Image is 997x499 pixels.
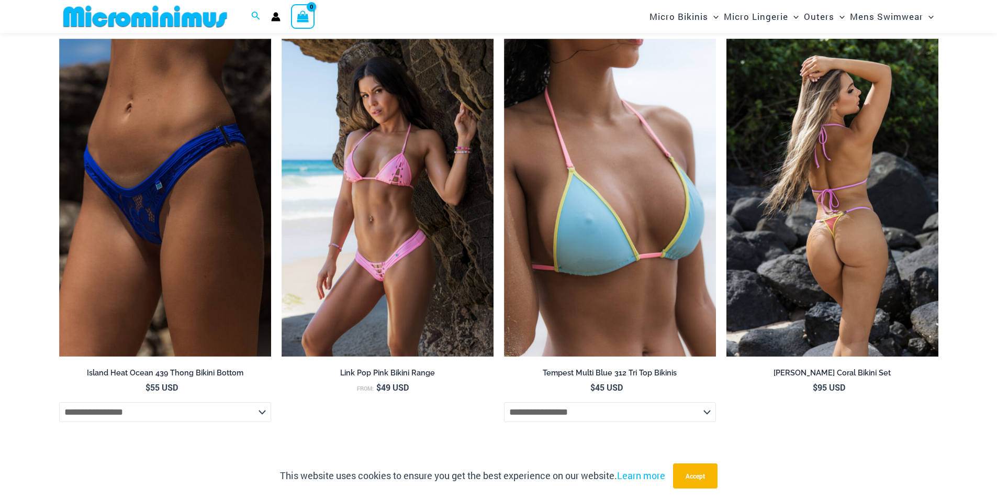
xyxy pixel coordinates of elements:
[59,368,271,378] h2: Island Heat Ocean 439 Thong Bikini Bottom
[726,368,938,378] h2: [PERSON_NAME] Coral Bikini Set
[282,368,494,382] a: Link Pop Pink Bikini Range
[504,39,716,357] a: Tempest Multi Blue 312 Top 01Tempest Multi Blue 312 Top 456 Bottom 05Tempest Multi Blue 312 Top 4...
[617,469,665,482] a: Learn more
[647,3,721,30] a: Micro BikinisMenu ToggleMenu Toggle
[726,39,938,357] img: Maya Sunkist Coral 309 Top 469 Bottom 04
[376,382,409,393] bdi: 49 USD
[504,39,716,357] img: Tempest Multi Blue 312 Top 01
[504,368,716,382] a: Tempest Multi Blue 312 Tri Top Bikinis
[271,12,281,21] a: Account icon link
[280,468,665,484] p: This website uses cookies to ensure you get the best experience on our website.
[282,39,494,357] img: Link Pop Pink 3070 Top 4955 Bottom 01
[801,3,847,30] a: OutersMenu ToggleMenu Toggle
[145,382,178,393] bdi: 55 USD
[251,10,261,24] a: Search icon link
[721,3,801,30] a: Micro LingerieMenu ToggleMenu Toggle
[590,382,595,393] span: $
[645,2,938,31] nav: Site Navigation
[282,368,494,378] h2: Link Pop Pink Bikini Range
[145,382,150,393] span: $
[357,385,374,392] span: From:
[923,3,934,30] span: Menu Toggle
[59,368,271,382] a: Island Heat Ocean 439 Thong Bikini Bottom
[673,463,718,489] button: Accept
[834,3,845,30] span: Menu Toggle
[59,39,271,357] img: Island Heat Ocean 439 Bottom 01
[59,39,271,357] a: Island Heat Ocean 439 Bottom 01Island Heat Ocean 439 Bottom 02Island Heat Ocean 439 Bottom 02
[59,5,231,28] img: MM SHOP LOGO FLAT
[724,3,788,30] span: Micro Lingerie
[376,382,381,393] span: $
[282,39,494,357] a: Link Pop Pink 3070 Top 4955 Bottom 01Link Pop Pink 3070 Top 4955 Bottom 02Link Pop Pink 3070 Top ...
[708,3,719,30] span: Menu Toggle
[804,3,834,30] span: Outers
[504,368,716,378] h2: Tempest Multi Blue 312 Tri Top Bikinis
[813,382,845,393] bdi: 95 USD
[726,39,938,357] a: Maya Sunkist Coral 309 Top 469 Bottom 02Maya Sunkist Coral 309 Top 469 Bottom 04Maya Sunkist Cora...
[649,3,708,30] span: Micro Bikinis
[847,3,936,30] a: Mens SwimwearMenu ToggleMenu Toggle
[590,382,623,393] bdi: 45 USD
[850,3,923,30] span: Mens Swimwear
[813,382,817,393] span: $
[291,4,315,28] a: View Shopping Cart, empty
[788,3,799,30] span: Menu Toggle
[726,368,938,382] a: [PERSON_NAME] Coral Bikini Set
